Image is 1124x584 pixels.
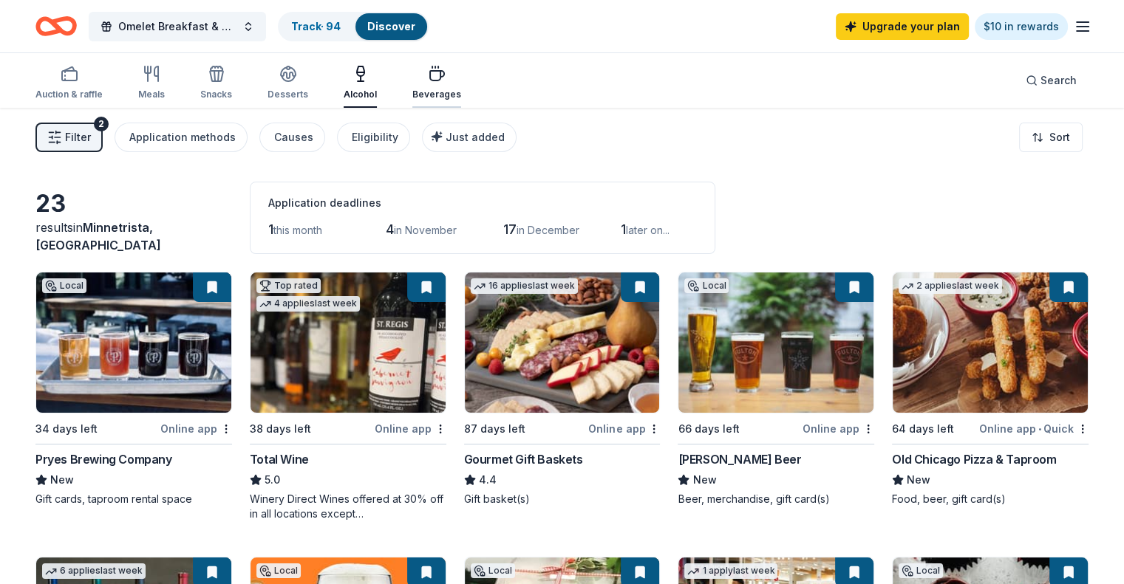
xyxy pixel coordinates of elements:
[35,220,161,253] span: Minnetrista, [GEOGRAPHIC_DATA]
[517,224,579,236] span: in December
[35,123,103,152] button: Filter2
[268,194,697,212] div: Application deadlines
[479,471,497,489] span: 4.4
[899,278,1002,294] div: 2 applies last week
[268,59,308,108] button: Desserts
[256,563,301,578] div: Local
[42,278,86,293] div: Local
[692,471,716,489] span: New
[273,224,322,236] span: this month
[35,89,103,100] div: Auction & raffle
[836,13,969,40] a: Upgrade your plan
[35,189,232,219] div: 23
[1049,128,1070,146] span: Sort
[160,419,232,438] div: Online app
[35,272,232,506] a: Image for Pryes Brewing CompanyLocal34 days leftOnline appPryes Brewing CompanyNewGift cards, tap...
[464,420,525,438] div: 87 days left
[375,419,446,438] div: Online app
[678,420,739,438] div: 66 days left
[1019,123,1083,152] button: Sort
[684,278,729,293] div: Local
[465,272,660,413] img: Image for Gourmet Gift Baskets
[446,131,505,143] span: Just added
[200,89,232,100] div: Snacks
[337,123,410,152] button: Eligibility
[979,419,1089,438] div: Online app Quick
[251,272,446,413] img: Image for Total Wine
[464,450,583,468] div: Gourmet Gift Baskets
[291,20,341,32] a: Track· 94
[394,224,457,236] span: in November
[35,219,232,254] div: results
[352,128,398,146] div: Eligibility
[412,59,461,108] button: Beverages
[138,59,165,108] button: Meals
[259,123,325,152] button: Causes
[386,221,394,237] span: 4
[422,123,517,152] button: Just added
[35,420,98,438] div: 34 days left
[412,89,461,100] div: Beverages
[678,272,874,506] a: Image for Fulton BeerLocal66 days leftOnline app[PERSON_NAME] BeerNewBeer, merchandise, gift card(s)
[892,420,954,438] div: 64 days left
[892,272,1089,506] a: Image for Old Chicago Pizza & Taproom2 applieslast week64 days leftOnline app•QuickOld Chicago Pi...
[89,12,266,41] button: Omelet Breakfast & Silent Auction Fundraiser
[118,18,236,35] span: Omelet Breakfast & Silent Auction Fundraiser
[367,20,415,32] a: Discover
[344,89,377,100] div: Alcohol
[344,59,377,108] button: Alcohol
[94,117,109,131] div: 2
[892,492,1089,506] div: Food, beer, gift card(s)
[503,221,517,237] span: 17
[907,471,930,489] span: New
[35,492,232,506] div: Gift cards, taproom rental space
[265,471,280,489] span: 5.0
[250,420,311,438] div: 38 days left
[278,12,429,41] button: Track· 94Discover
[464,492,661,506] div: Gift basket(s)
[678,492,874,506] div: Beer, merchandise, gift card(s)
[65,128,91,146] span: Filter
[250,492,446,521] div: Winery Direct Wines offered at 30% off in all locations except [GEOGRAPHIC_DATA], [GEOGRAPHIC_DAT...
[471,563,515,578] div: Local
[1040,72,1077,89] span: Search
[250,450,309,468] div: Total Wine
[115,123,248,152] button: Application methods
[1038,423,1041,435] span: •
[621,221,626,237] span: 1
[893,272,1088,413] img: Image for Old Chicago Pizza & Taproom
[268,89,308,100] div: Desserts
[50,471,74,489] span: New
[274,128,313,146] div: Causes
[138,89,165,100] div: Meals
[35,59,103,108] button: Auction & raffle
[803,419,874,438] div: Online app
[35,9,77,44] a: Home
[975,13,1068,40] a: $10 in rewards
[256,296,360,312] div: 4 applies last week
[250,272,446,521] a: Image for Total WineTop rated4 applieslast week38 days leftOnline appTotal Wine5.0Winery Direct W...
[1014,66,1089,95] button: Search
[129,128,236,146] div: Application methods
[892,450,1056,468] div: Old Chicago Pizza & Taproom
[678,450,801,468] div: [PERSON_NAME] Beer
[42,563,146,579] div: 6 applies last week
[256,278,321,293] div: Top rated
[35,220,161,253] span: in
[626,224,670,236] span: later on...
[268,221,273,237] span: 1
[200,59,232,108] button: Snacks
[36,272,231,413] img: Image for Pryes Brewing Company
[588,419,660,438] div: Online app
[678,272,873,413] img: Image for Fulton Beer
[899,563,943,578] div: Local
[35,450,172,468] div: Pryes Brewing Company
[464,272,661,506] a: Image for Gourmet Gift Baskets16 applieslast week87 days leftOnline appGourmet Gift Baskets4.4Gif...
[471,278,578,294] div: 16 applies last week
[684,563,777,579] div: 1 apply last week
